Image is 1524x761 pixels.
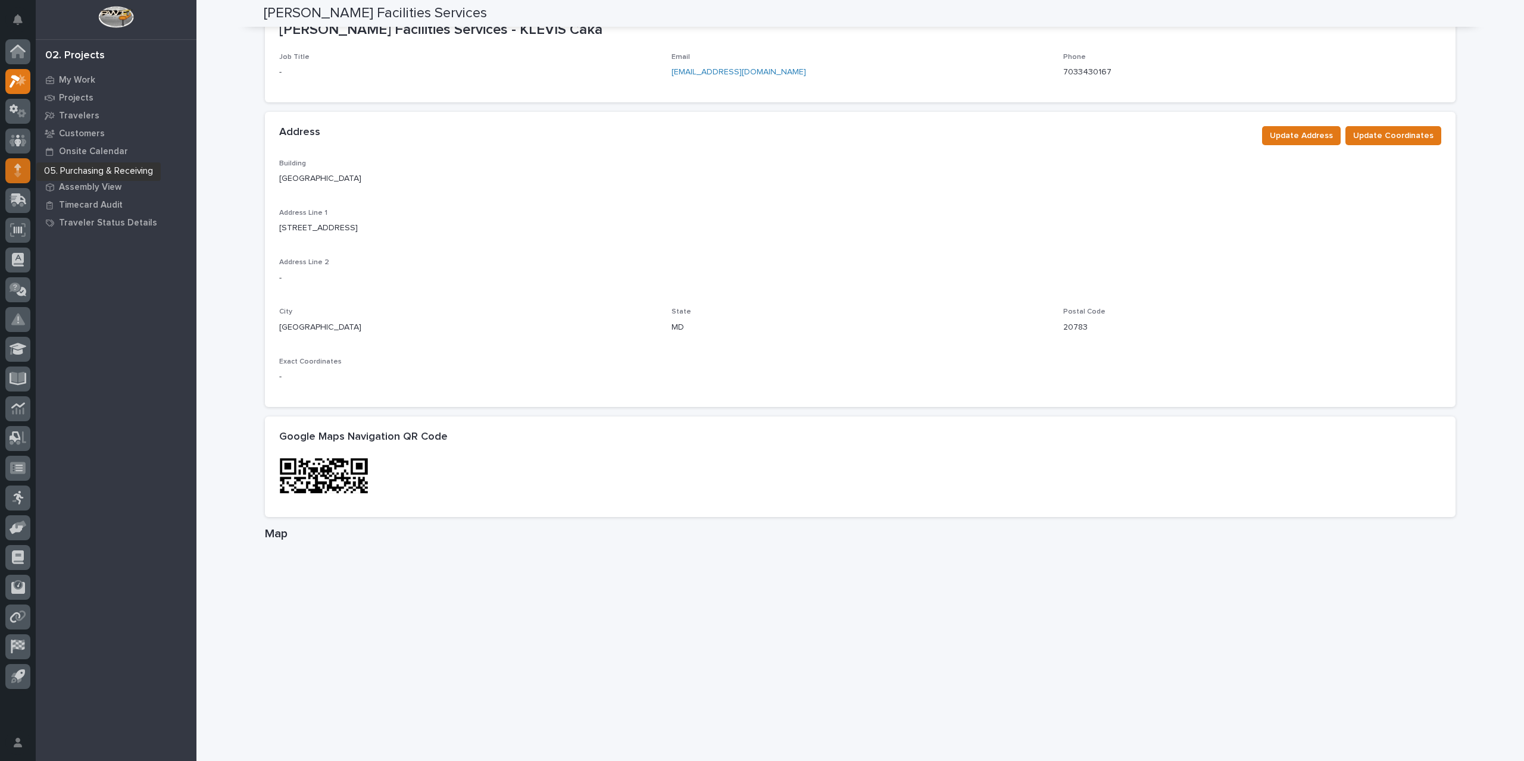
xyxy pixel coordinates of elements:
[672,321,684,334] p: MD
[36,107,196,124] a: Travelers
[1345,126,1441,145] button: Update Coordinates
[59,164,90,175] p: Quotes
[279,259,329,266] span: Address Line 2
[45,49,105,62] div: 02. Projects
[279,321,361,334] p: [GEOGRAPHIC_DATA]
[36,214,196,231] a: Traveler Status Details
[59,218,157,228] p: Traveler Status Details
[1063,54,1086,61] span: Phone
[279,66,657,79] p: -
[59,129,105,139] p: Customers
[1063,321,1088,334] p: 20783
[15,14,30,33] div: Notifications
[59,93,93,104] p: Projects
[672,68,806,76] a: [EMAIL_ADDRESS][DOMAIN_NAME]
[36,124,196,142] a: Customers
[279,160,306,167] span: Building
[279,358,342,365] span: Exact Coordinates
[279,431,448,444] h2: Google Maps Navigation QR Code
[279,209,327,217] span: Address Line 1
[279,126,320,139] h2: Address
[279,371,282,383] p: -
[279,173,361,185] p: [GEOGRAPHIC_DATA]
[59,182,121,193] p: Assembly View
[59,75,95,86] p: My Work
[279,54,310,61] span: Job Title
[36,142,196,160] a: Onsite Calendar
[36,71,196,89] a: My Work
[98,6,133,28] img: Workspace Logo
[59,200,123,211] p: Timecard Audit
[1270,129,1333,143] span: Update Address
[36,89,196,107] a: Projects
[279,222,358,234] p: [STREET_ADDRESS]
[279,21,1441,39] p: [PERSON_NAME] Facilities Services - KLEVIS Caka
[279,272,282,284] p: -
[59,111,99,121] p: Travelers
[5,7,30,32] button: Notifications
[264,5,487,22] h2: [PERSON_NAME] Facilities Services
[36,196,196,214] a: Timecard Audit
[265,527,1456,541] h1: Map
[1353,129,1434,143] span: Update Coordinates
[36,160,196,178] a: Quotes
[672,308,691,315] span: State
[59,146,128,157] p: Onsite Calendar
[672,54,690,61] span: Email
[279,308,292,315] span: City
[1262,126,1341,145] button: Update Address
[1063,308,1105,315] span: Postal Code
[36,178,196,196] a: Assembly View
[1063,68,1111,76] a: 7033430167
